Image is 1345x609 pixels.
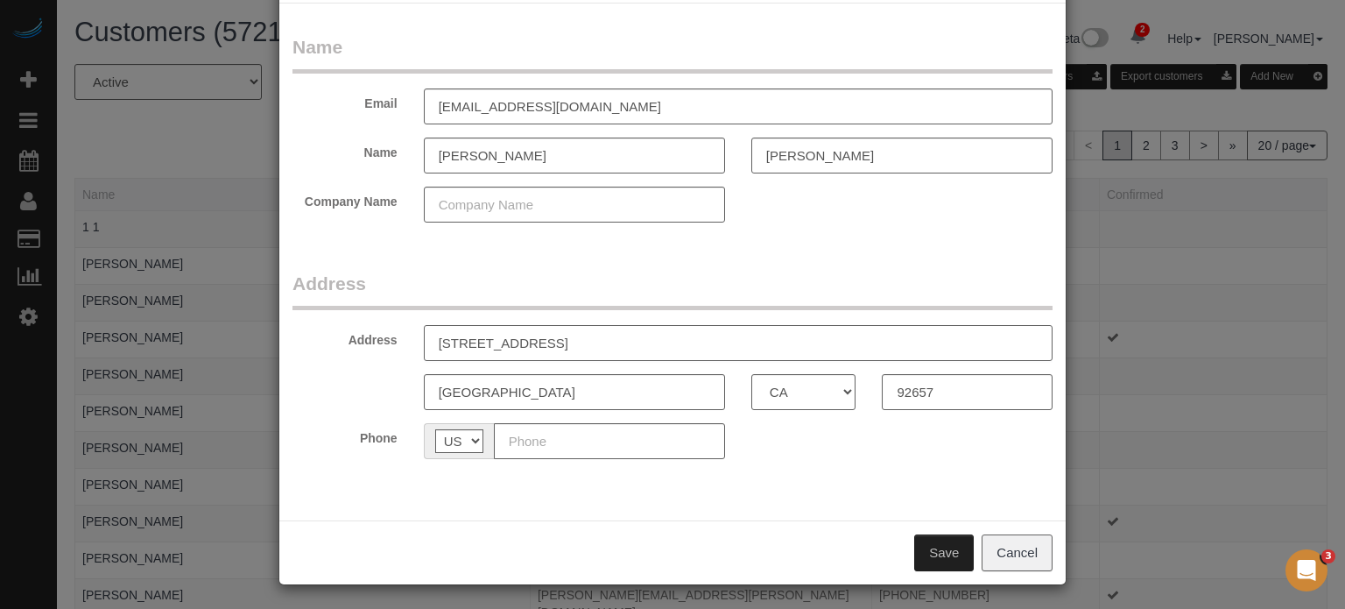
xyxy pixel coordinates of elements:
button: Cancel [982,535,1053,571]
input: Company Name [424,187,725,223]
label: Phone [279,423,411,447]
label: Name [279,138,411,161]
input: Last Name [751,138,1053,173]
input: Phone [494,423,725,459]
label: Company Name [279,187,411,210]
input: Zip Code [882,374,1053,410]
iframe: Intercom live chat [1285,549,1327,591]
label: Email [279,89,411,112]
input: City [424,374,725,410]
button: Save [914,535,974,571]
span: 3 [1321,549,1335,563]
legend: Address [292,271,1053,310]
label: Address [279,325,411,349]
input: First Name [424,138,725,173]
legend: Name [292,34,1053,74]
